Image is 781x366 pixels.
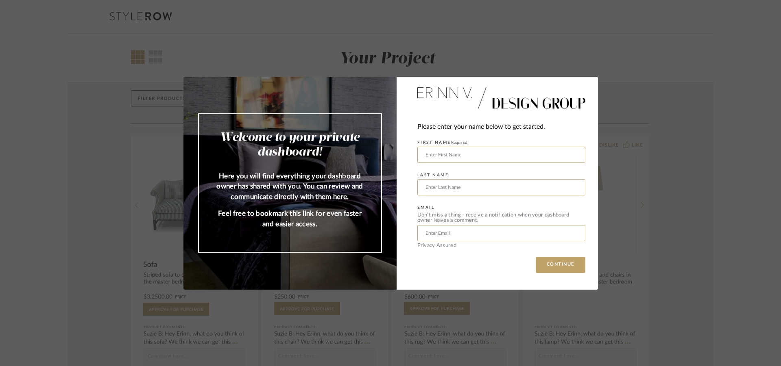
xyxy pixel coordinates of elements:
div: Please enter your name below to get started. [417,121,585,132]
div: Privacy Assured [417,243,585,248]
input: Enter Email [417,225,585,241]
p: Here you will find everything your dashboard owner has shared with you. You can review and commun... [215,171,365,202]
label: FIRST NAME [417,140,467,145]
label: LAST NAME [417,173,449,178]
label: EMAIL [417,205,435,210]
p: Feel free to bookmark this link for even faster and easier access. [215,208,365,229]
input: Enter Last Name [417,179,585,195]
div: Don’t miss a thing - receive a notification when your dashboard owner leaves a comment. [417,212,585,223]
span: Required [451,141,467,145]
input: Enter First Name [417,147,585,163]
h2: Welcome to your private dashboard! [215,130,365,160]
button: CONTINUE [536,257,585,273]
